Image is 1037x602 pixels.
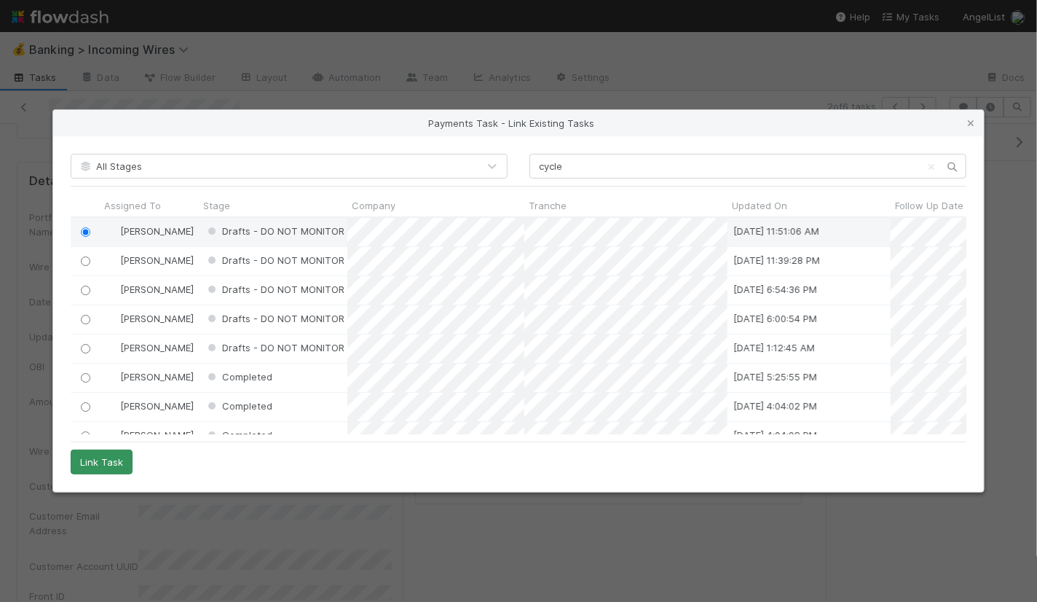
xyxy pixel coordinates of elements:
[120,342,194,353] span: [PERSON_NAME]
[733,311,817,326] div: [DATE] 6:00:54 PM
[81,402,90,412] input: Toggle Row Selected
[120,400,194,412] span: [PERSON_NAME]
[104,198,161,213] span: Assigned To
[205,253,344,267] div: Drafts - DO NOT MONITOR
[81,431,90,441] input: Toggle Row Selected
[120,225,194,237] span: [PERSON_NAME]
[203,198,230,213] span: Stage
[924,155,939,179] button: Clear search
[71,450,133,474] button: Link Task
[106,340,194,355] div: [PERSON_NAME]
[205,371,272,383] span: Completed
[205,428,272,442] div: Completed
[733,253,820,267] div: [DATE] 11:39:28 PM
[79,160,142,172] span: All Stages
[120,371,194,383] span: [PERSON_NAME]
[205,282,344,297] div: Drafts - DO NOT MONITOR
[106,428,194,442] div: [PERSON_NAME]
[106,253,194,267] div: [PERSON_NAME]
[106,284,118,295] img: avatar_c6c9a18c-a1dc-4048-8eac-219674057138.png
[733,370,817,384] div: [DATE] 5:25:55 PM
[529,154,966,179] input: Search
[106,400,118,412] img: avatar_ad9da010-433a-4b4a-a484-836c288de5e1.png
[106,224,194,238] div: [PERSON_NAME]
[732,198,787,213] span: Updated On
[733,399,817,413] div: [DATE] 4:04:02 PM
[53,110,984,136] div: Payments Task - Link Existing Tasks
[106,371,118,383] img: avatar_e7d5656d-bda2-4d83-89d6-b6f9721f96bd.png
[205,429,272,441] span: Completed
[106,313,118,324] img: avatar_c6c9a18c-a1dc-4048-8eac-219674057138.png
[120,429,194,441] span: [PERSON_NAME]
[81,257,90,266] input: Toggle Row Selected
[106,282,194,297] div: [PERSON_NAME]
[205,313,344,324] span: Drafts - DO NOT MONITOR
[81,286,90,295] input: Toggle Row Selected
[205,342,344,353] span: Drafts - DO NOT MONITOR
[205,400,272,412] span: Completed
[106,254,118,266] img: avatar_c6c9a18c-a1dc-4048-8eac-219674057138.png
[733,282,817,297] div: [DATE] 6:54:36 PM
[106,342,118,353] img: avatar_c6c9a18c-a1dc-4048-8eac-219674057138.png
[205,284,344,295] span: Drafts - DO NOT MONITOR
[120,313,194,324] span: [PERSON_NAME]
[895,198,963,213] span: Follow Up Date
[733,340,815,355] div: [DATE] 1:12:45 AM
[205,225,344,237] span: Drafts - DO NOT MONITOR
[205,224,344,238] div: Drafts - DO NOT MONITOR
[205,399,272,413] div: Completed
[733,224,819,238] div: [DATE] 11:51:06 AM
[352,198,395,213] span: Company
[205,340,344,355] div: Drafts - DO NOT MONITOR
[120,284,194,295] span: [PERSON_NAME]
[205,254,344,266] span: Drafts - DO NOT MONITOR
[81,315,90,324] input: Toggle Row Selected
[81,227,90,237] input: Toggle Row Selected
[205,311,344,326] div: Drafts - DO NOT MONITOR
[529,198,567,213] span: Tranche
[733,428,817,442] div: [DATE] 4:04:02 PM
[120,254,194,266] span: [PERSON_NAME]
[81,344,90,353] input: Toggle Row Selected
[106,429,118,441] img: avatar_ad9da010-433a-4b4a-a484-836c288de5e1.png
[81,373,90,383] input: Toggle Row Selected
[106,370,194,384] div: [PERSON_NAME]
[106,225,118,237] img: avatar_c6c9a18c-a1dc-4048-8eac-219674057138.png
[106,399,194,413] div: [PERSON_NAME]
[205,370,272,384] div: Completed
[106,311,194,326] div: [PERSON_NAME]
